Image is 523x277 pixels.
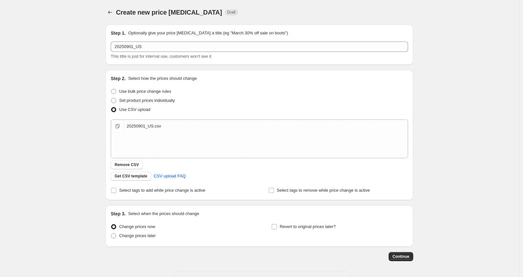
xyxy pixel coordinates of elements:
a: CSV upload FAQ [150,171,190,181]
span: This title is just for internal use, customers won't see it [111,54,211,59]
span: Continue [392,254,409,259]
span: Use CSV upload [119,107,150,112]
button: Get CSV template [111,172,151,181]
span: Select tags to add while price change is active [119,188,205,193]
span: Remove CSV [115,162,139,167]
p: Select how the prices should change [128,75,197,82]
span: Revert to original prices later? [280,224,336,229]
span: Select tags to remove while price change is active [277,188,370,193]
input: 30% off holiday sale [111,42,408,52]
span: Use bulk price change rules [119,89,171,94]
span: Set product prices individually [119,98,175,103]
span: Change prices later [119,233,156,238]
p: Optionally give your price [MEDICAL_DATA] a title (eg "March 30% off sale on boots") [128,30,288,36]
h2: Step 1. [111,30,126,36]
span: Draft [227,10,236,15]
div: 20250901_US.csv [127,123,161,129]
button: Price change jobs [106,8,115,17]
button: Remove CSV [111,160,143,169]
span: Change prices now [119,224,155,229]
p: Select when the prices should change [128,211,199,217]
span: Get CSV template [115,174,147,179]
h2: Step 2. [111,75,126,82]
button: Continue [389,252,413,261]
span: Create new price [MEDICAL_DATA] [116,9,222,16]
span: CSV upload FAQ [154,173,186,179]
h2: Step 3. [111,211,126,217]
